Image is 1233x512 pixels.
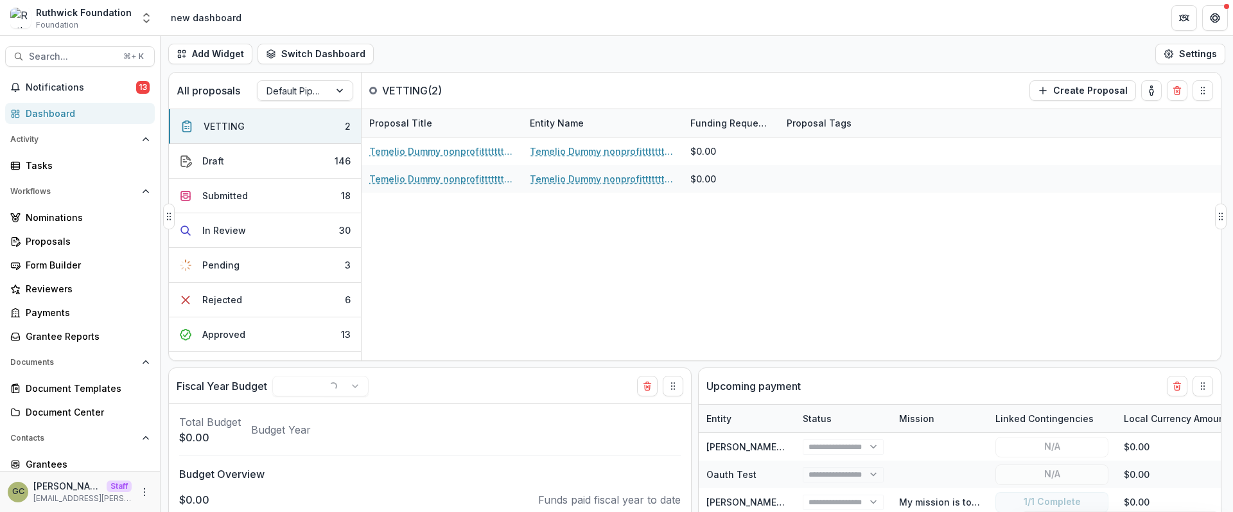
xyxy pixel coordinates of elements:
[335,154,351,168] div: 146
[1141,80,1162,101] button: toggle-assigned-to-me
[169,109,361,144] button: VETTING2
[5,278,155,299] a: Reviewers
[171,11,241,24] div: new dashboard
[530,145,675,158] a: Temelio Dummy nonprofittttttttt a4 sda16s5d
[341,328,351,341] div: 13
[988,412,1101,425] div: Linked Contingencies
[169,213,361,248] button: In Review30
[202,154,224,168] div: Draft
[5,302,155,323] a: Payments
[1171,5,1197,31] button: Partners
[683,116,779,130] div: Funding Requested
[29,51,116,62] span: Search...
[5,428,155,448] button: Open Contacts
[10,135,137,144] span: Activity
[362,109,522,137] div: Proposal Title
[251,422,311,437] p: Budget Year
[26,405,144,419] div: Document Center
[779,116,859,130] div: Proposal Tags
[179,430,241,445] p: $0.00
[5,352,155,373] button: Open Documents
[26,330,144,343] div: Grantee Reports
[522,116,591,130] div: Entity Name
[369,172,514,186] a: Temelio Dummy nonprofittttttttt a4 sda16s5d - 2025 - A1
[136,81,150,94] span: 13
[166,8,247,27] nav: breadcrumb
[995,437,1108,457] button: N/A
[26,82,136,93] span: Notifications
[706,378,801,394] p: Upcoming payment
[699,405,795,432] div: Entity
[169,144,361,179] button: Draft146
[107,481,132,492] p: Staff
[988,405,1116,432] div: Linked Contingencies
[177,378,267,394] p: Fiscal Year Budget
[202,189,248,202] div: Submitted
[706,441,826,452] a: [PERSON_NAME] Draft Test
[26,457,144,471] div: Grantees
[202,258,240,272] div: Pending
[10,8,31,28] img: Ruthwick Foundation
[5,77,155,98] button: Notifications13
[10,434,137,443] span: Contacts
[891,412,942,425] div: Mission
[341,189,351,202] div: 18
[26,282,144,296] div: Reviewers
[891,405,988,432] div: Mission
[5,378,155,399] a: Document Templates
[33,479,101,493] p: [PERSON_NAME]
[690,145,716,158] div: $0.00
[33,493,132,504] p: [EMAIL_ADDRESS][PERSON_NAME][DOMAIN_NAME]
[202,293,242,306] div: Rejected
[10,187,137,196] span: Workflows
[683,109,779,137] div: Funding Requested
[699,412,739,425] div: Entity
[1193,80,1213,101] button: Drag
[179,466,681,482] p: Budget Overview
[779,109,940,137] div: Proposal Tags
[169,248,361,283] button: Pending3
[795,405,891,432] div: Status
[5,326,155,347] a: Grantee Reports
[5,254,155,276] a: Form Builder
[5,129,155,150] button: Open Activity
[5,46,155,67] button: Search...
[382,83,478,98] p: VETTING ( 2 )
[538,492,681,508] p: Funds paid fiscal year to date
[5,454,155,475] a: Grantees
[663,376,683,396] button: Drag
[690,172,716,186] div: $0.00
[36,6,132,19] div: Ruthwick Foundation
[5,402,155,423] a: Document Center
[1155,44,1225,64] button: Settings
[26,258,144,272] div: Form Builder
[899,495,980,509] div: My mission is to save trees
[26,159,144,172] div: Tasks
[202,328,245,341] div: Approved
[522,109,683,137] div: Entity Name
[179,414,241,430] p: Total Budget
[121,49,146,64] div: ⌘ + K
[204,119,245,133] div: VETTING
[795,412,839,425] div: Status
[169,283,361,317] button: Rejected6
[345,258,351,272] div: 3
[369,145,514,158] a: Temelio Dummy nonprofittttttttt a4 sda16s5d - 2025 - A1
[1193,376,1213,396] button: Drag
[5,155,155,176] a: Tasks
[26,234,144,248] div: Proposals
[36,19,78,31] span: Foundation
[530,172,675,186] a: Temelio Dummy nonprofittttttttt a4 sda16s5d
[26,306,144,319] div: Payments
[637,376,658,396] button: Delete card
[5,103,155,124] a: Dashboard
[26,107,144,120] div: Dashboard
[26,382,144,395] div: Document Templates
[177,83,240,98] p: All proposals
[202,224,246,237] div: In Review
[168,44,252,64] button: Add Widget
